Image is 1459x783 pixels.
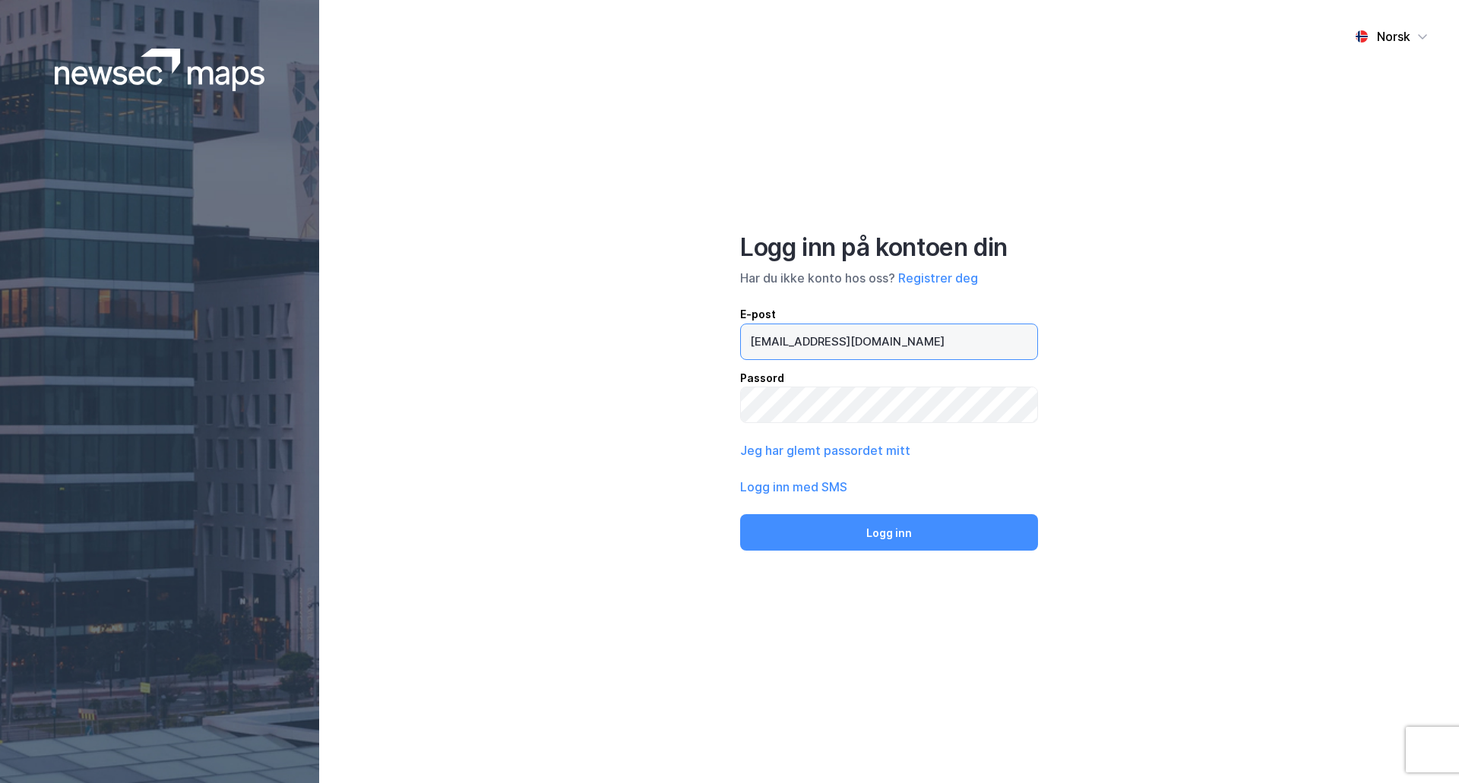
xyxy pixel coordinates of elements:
button: Logg inn [740,514,1038,551]
button: Jeg har glemt passordet mitt [740,441,910,459]
div: E-post [740,305,1038,324]
div: Kontrollprogram for chat [1383,710,1459,783]
iframe: Chat Widget [1383,710,1459,783]
button: Logg inn med SMS [740,478,847,496]
div: Har du ikke konto hos oss? [740,269,1038,287]
div: Logg inn på kontoen din [740,232,1038,263]
div: Norsk [1377,27,1410,46]
button: Registrer deg [898,269,978,287]
img: logoWhite.bf58a803f64e89776f2b079ca2356427.svg [55,49,265,91]
div: Passord [740,369,1038,387]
